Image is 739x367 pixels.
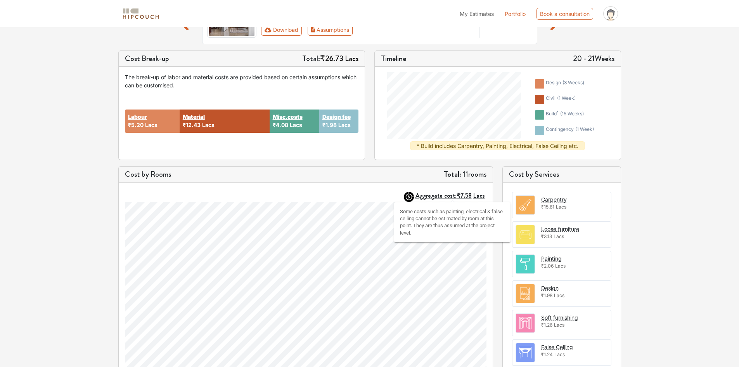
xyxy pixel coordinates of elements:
[381,54,406,63] h5: Timeline
[516,196,535,214] img: room.svg
[400,208,505,237] div: Some costs such as painting, electrical & false ceiling cannot be estimated by room at this point...
[444,170,486,179] h5: 11 rooms
[121,7,160,21] img: logo-horizontal.svg
[555,263,566,269] span: Lacs
[541,225,579,233] button: Loose furniture
[516,225,535,244] img: room.svg
[541,313,578,322] button: Soft furnishing
[457,191,472,200] span: ₹7.58
[541,263,554,269] span: ₹2.06
[183,122,201,128] span: ₹12.43
[125,54,169,63] h5: Cost Break-up
[541,233,552,239] span: ₹3.13
[273,122,288,128] span: ₹4.08
[516,284,535,303] img: room.svg
[554,351,565,357] span: Lacs
[541,343,573,351] button: False Ceiling
[404,192,414,202] img: AggregateIcon
[145,122,157,128] span: Lacs
[546,110,584,120] div: build
[290,122,302,128] span: Lacs
[128,122,144,128] span: ₹5.20
[322,122,337,128] span: ₹1.98
[573,54,614,63] h5: 20 - 21 Weeks
[516,343,535,362] img: room.svg
[541,322,552,328] span: ₹1.26
[261,24,474,36] div: Toolbar with button groups
[473,191,485,200] span: Lacs
[516,255,535,273] img: room.svg
[261,24,302,36] button: Download
[302,54,358,63] h5: Total:
[320,53,343,64] span: ₹26.73
[541,284,559,292] button: Design
[121,5,160,23] span: logo-horizontal.svg
[338,122,351,128] span: Lacs
[273,113,303,121] button: Misc.costs
[415,191,485,200] strong: Aggregate cost:
[261,24,359,36] div: First group
[125,170,171,179] h5: Cost by Rooms
[556,204,566,210] span: Lacs
[554,292,564,298] span: Lacs
[128,113,147,121] button: Labour
[554,322,564,328] span: Lacs
[444,169,461,180] strong: Total:
[308,24,353,36] button: Assumptions
[557,95,576,101] span: ( 1 week )
[575,126,594,132] span: ( 1 week )
[554,233,564,239] span: Lacs
[541,195,567,204] button: Carpentry
[562,80,584,85] span: ( 3 weeks )
[560,111,584,117] span: ( 15 weeks )
[541,254,562,263] button: Painting
[541,204,554,210] span: ₹15.61
[541,292,552,298] span: ₹1.98
[546,126,594,135] div: contingency
[537,8,593,20] div: Book a consultation
[516,314,535,332] img: room.svg
[345,53,358,64] span: Lacs
[415,192,486,199] button: Aggregate cost:₹7.58Lacs
[410,141,585,150] div: * Build includes Carpentry, Painting, Electrical, False Ceiling etc.
[322,113,351,121] button: Design fee
[505,10,526,18] a: Portfolio
[546,95,576,104] div: civil
[183,113,205,121] button: Material
[541,351,553,357] span: ₹1.24
[546,79,584,89] div: design
[460,10,494,17] span: My Estimates
[125,73,358,89] div: The break-up of labor and material costs are provided based on certain assumptions which can be c...
[509,170,614,179] h5: Cost by Services
[202,122,215,128] span: Lacs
